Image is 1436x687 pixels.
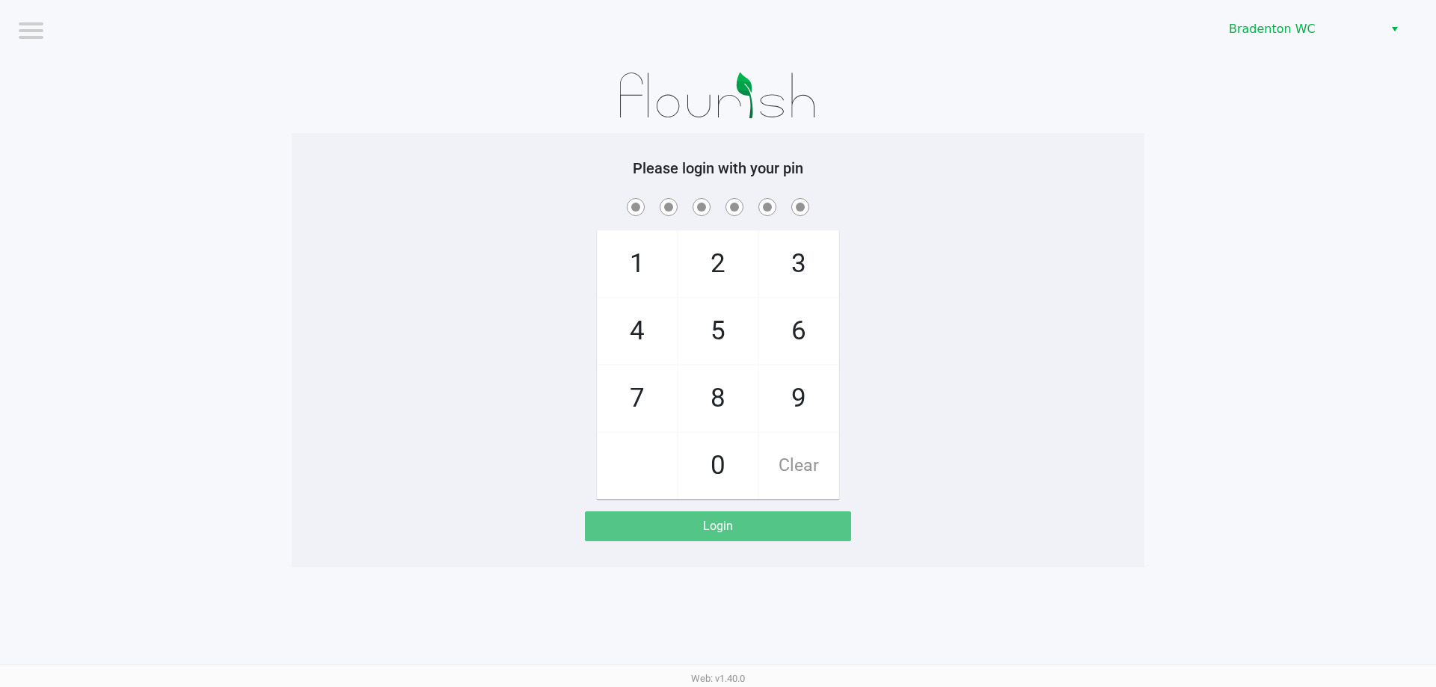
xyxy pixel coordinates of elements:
span: 9 [759,366,838,431]
span: 0 [678,433,758,499]
span: 6 [759,298,838,364]
span: 3 [759,231,838,297]
span: Bradenton WC [1229,20,1375,38]
span: 7 [598,366,677,431]
span: 4 [598,298,677,364]
span: 5 [678,298,758,364]
span: Clear [759,433,838,499]
button: Select [1384,16,1405,43]
span: 1 [598,231,677,297]
span: 2 [678,231,758,297]
span: 8 [678,366,758,431]
h5: Please login with your pin [303,159,1133,177]
span: Web: v1.40.0 [691,673,745,684]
